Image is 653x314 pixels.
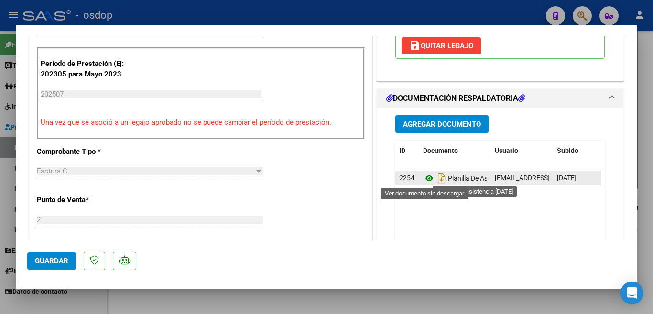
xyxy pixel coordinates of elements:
[402,37,481,54] button: Quitar Legajo
[557,147,578,154] span: Subido
[37,146,135,157] p: Comprobante Tipo *
[491,141,553,161] datatable-header-cell: Usuario
[399,147,405,154] span: ID
[399,174,414,182] span: 2254
[377,108,623,306] div: DOCUMENTACIÓN RESPALDATORIA
[27,252,76,270] button: Guardar
[620,282,643,304] div: Open Intercom Messenger
[495,147,518,154] span: Usuario
[419,141,491,161] datatable-header-cell: Documento
[35,257,68,265] span: Guardar
[395,141,419,161] datatable-header-cell: ID
[386,93,525,104] h1: DOCUMENTACIÓN RESPALDATORIA
[37,167,67,175] span: Factura C
[435,171,448,186] i: Descargar documento
[423,174,532,182] span: Planilla De Asistencia [DATE]
[557,174,577,182] span: [DATE]
[409,40,421,51] mat-icon: save
[395,115,489,133] button: Agregar Documento
[37,195,135,206] p: Punto de Venta
[409,42,473,50] span: Quitar Legajo
[403,120,481,129] span: Agregar Documento
[41,58,137,80] p: Período de Prestación (Ej: 202305 para Mayo 2023
[553,141,601,161] datatable-header-cell: Subido
[423,147,458,154] span: Documento
[377,89,623,108] mat-expansion-panel-header: DOCUMENTACIÓN RESPALDATORIA
[41,117,361,128] p: Una vez que se asoció a un legajo aprobado no se puede cambiar el período de prestación.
